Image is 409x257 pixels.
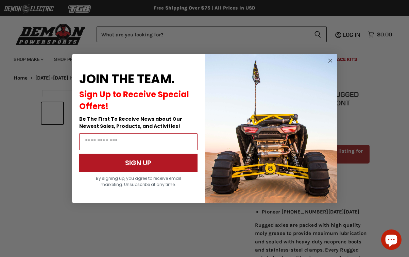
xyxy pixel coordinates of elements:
input: Email Address [79,133,198,150]
span: JOIN THE TEAM. [79,70,174,88]
span: By signing up, you agree to receive email marketing. Unsubscribe at any time. [96,175,181,187]
span: Sign Up to Receive Special Offers! [79,89,189,112]
inbox-online-store-chat: Shopify online store chat [379,229,404,252]
button: Close dialog [326,56,335,65]
button: SIGN UP [79,154,198,172]
span: Be The First To Receive News about Our Newest Sales, Products, and Activities! [79,116,182,130]
img: a9095488-b6e7-41ba-879d-588abfab540b.jpeg [205,54,337,203]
